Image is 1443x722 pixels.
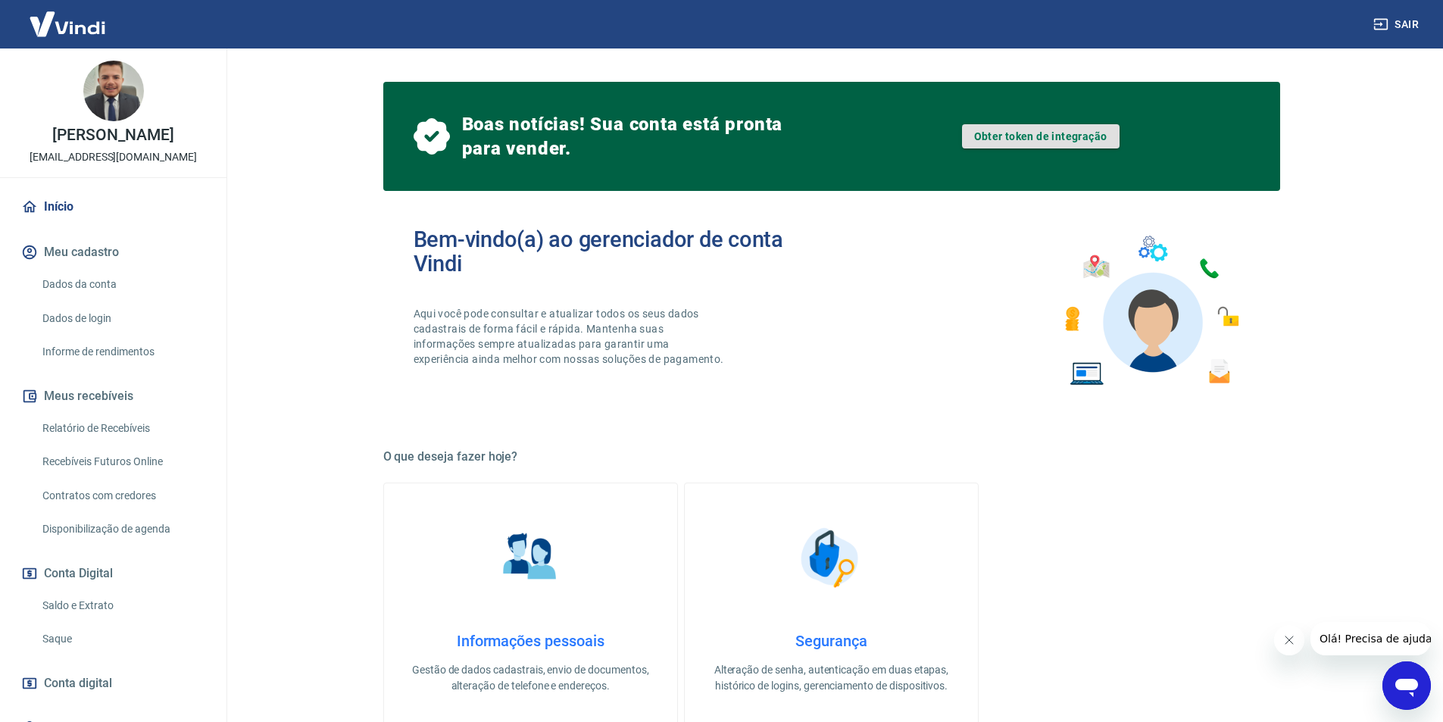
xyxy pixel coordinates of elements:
[709,632,954,650] h4: Segurança
[414,306,727,367] p: Aqui você pode consultar e atualizar todos os seus dados cadastrais de forma fácil e rápida. Mant...
[52,127,173,143] p: [PERSON_NAME]
[492,520,568,595] img: Informações pessoais
[414,227,832,276] h2: Bem-vindo(a) ao gerenciador de conta Vindi
[30,149,197,165] p: [EMAIL_ADDRESS][DOMAIN_NAME]
[36,413,208,444] a: Relatório de Recebíveis
[1310,622,1431,655] iframe: Mensagem da empresa
[408,662,653,694] p: Gestão de dados cadastrais, envio de documentos, alteração de telefone e endereços.
[83,61,144,121] img: d75f492b-10b8-4a49-9e91-91a491aad61c.jpeg
[1370,11,1425,39] button: Sair
[383,449,1280,464] h5: O que deseja fazer hoje?
[462,112,789,161] span: Boas notícias! Sua conta está pronta para vender.
[36,590,208,621] a: Saldo e Extrato
[1051,227,1250,395] img: Imagem de um avatar masculino com diversos icones exemplificando as funcionalidades do gerenciado...
[18,190,208,223] a: Início
[36,480,208,511] a: Contratos com credores
[18,1,117,47] img: Vindi
[18,557,208,590] button: Conta Digital
[36,269,208,300] a: Dados da conta
[709,662,954,694] p: Alteração de senha, autenticação em duas etapas, histórico de logins, gerenciamento de dispositivos.
[44,673,112,694] span: Conta digital
[793,520,869,595] img: Segurança
[1382,661,1431,710] iframe: Botão para abrir a janela de mensagens
[36,303,208,334] a: Dados de login
[18,667,208,700] a: Conta digital
[1274,625,1304,655] iframe: Fechar mensagem
[18,236,208,269] button: Meu cadastro
[408,632,653,650] h4: Informações pessoais
[36,336,208,367] a: Informe de rendimentos
[36,514,208,545] a: Disponibilização de agenda
[962,124,1120,148] a: Obter token de integração
[36,446,208,477] a: Recebíveis Futuros Online
[18,380,208,413] button: Meus recebíveis
[36,624,208,655] a: Saque
[9,11,127,23] span: Olá! Precisa de ajuda?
